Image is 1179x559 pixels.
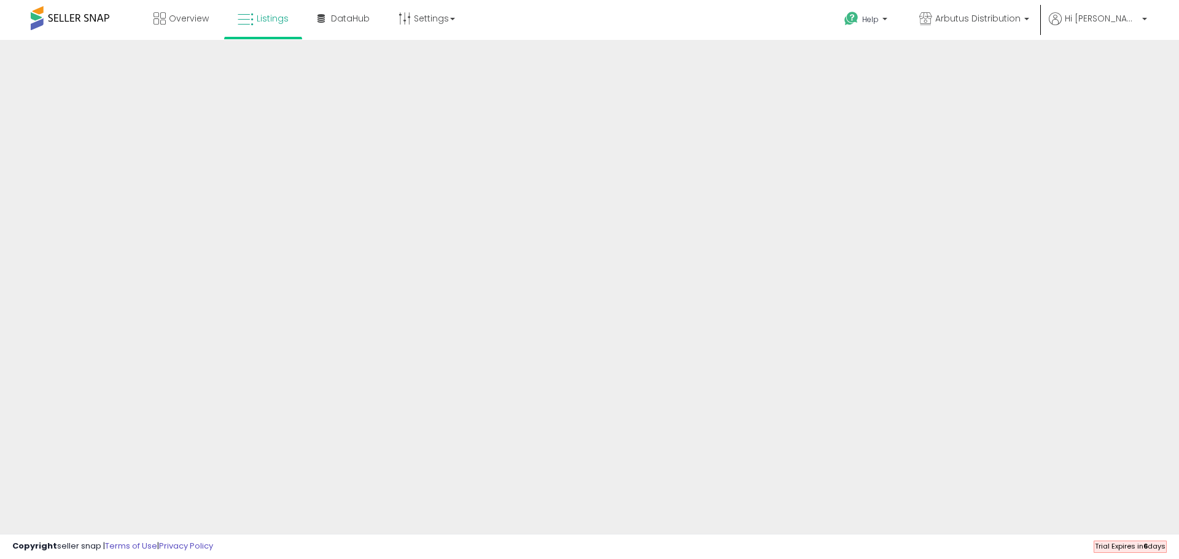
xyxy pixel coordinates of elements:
[105,540,157,552] a: Terms of Use
[331,12,370,25] span: DataHub
[1049,12,1147,40] a: Hi [PERSON_NAME]
[257,12,289,25] span: Listings
[935,12,1021,25] span: Arbutus Distribution
[1065,12,1138,25] span: Hi [PERSON_NAME]
[1095,541,1165,551] span: Trial Expires in days
[862,14,879,25] span: Help
[159,540,213,552] a: Privacy Policy
[844,11,859,26] i: Get Help
[169,12,209,25] span: Overview
[1143,541,1148,551] b: 6
[835,2,900,40] a: Help
[12,540,57,552] strong: Copyright
[12,541,213,552] div: seller snap | |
